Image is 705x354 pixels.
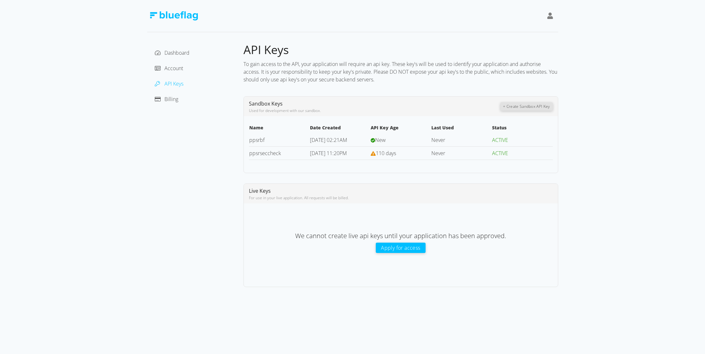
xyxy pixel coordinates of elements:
span: Live Keys [249,187,271,194]
div: To gain access to the API, your application will require an api key. These key's will be used to ... [243,58,558,86]
button: + Create Sandbox API Key [500,102,552,111]
span: Dashboard [164,49,189,56]
a: Account [155,65,183,72]
span: Never [431,150,445,157]
div: For use in your live application. All requests will be billed. [249,195,553,201]
span: API Keys [164,80,183,87]
div: Used for development with our sandbox. [249,108,501,114]
a: Dashboard [155,49,189,56]
th: API Key Age [370,124,431,134]
span: 110 days [376,150,396,157]
img: Blue Flag Logo [150,11,198,21]
th: Last Used [431,124,492,134]
span: Account [164,65,183,72]
span: Sandbox Keys [249,100,283,107]
span: Never [431,136,445,144]
span: We cannot create live api keys until your application has been approved. [295,231,506,240]
th: Name [249,124,310,134]
span: API Keys [243,42,289,58]
a: ppsrseccheck [249,150,281,157]
span: ACTIVE [492,136,508,144]
span: Billing [164,96,178,103]
a: ppsrbf [249,136,265,144]
th: Date Created [310,124,370,134]
th: Status [492,124,552,134]
span: [DATE] 02:21AM [310,136,347,144]
span: New [375,136,386,144]
a: API Keys [155,80,183,87]
button: Apply for access [376,243,425,253]
span: ACTIVE [492,150,508,157]
span: [DATE] 11:20PM [310,150,347,157]
a: Billing [155,96,178,103]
